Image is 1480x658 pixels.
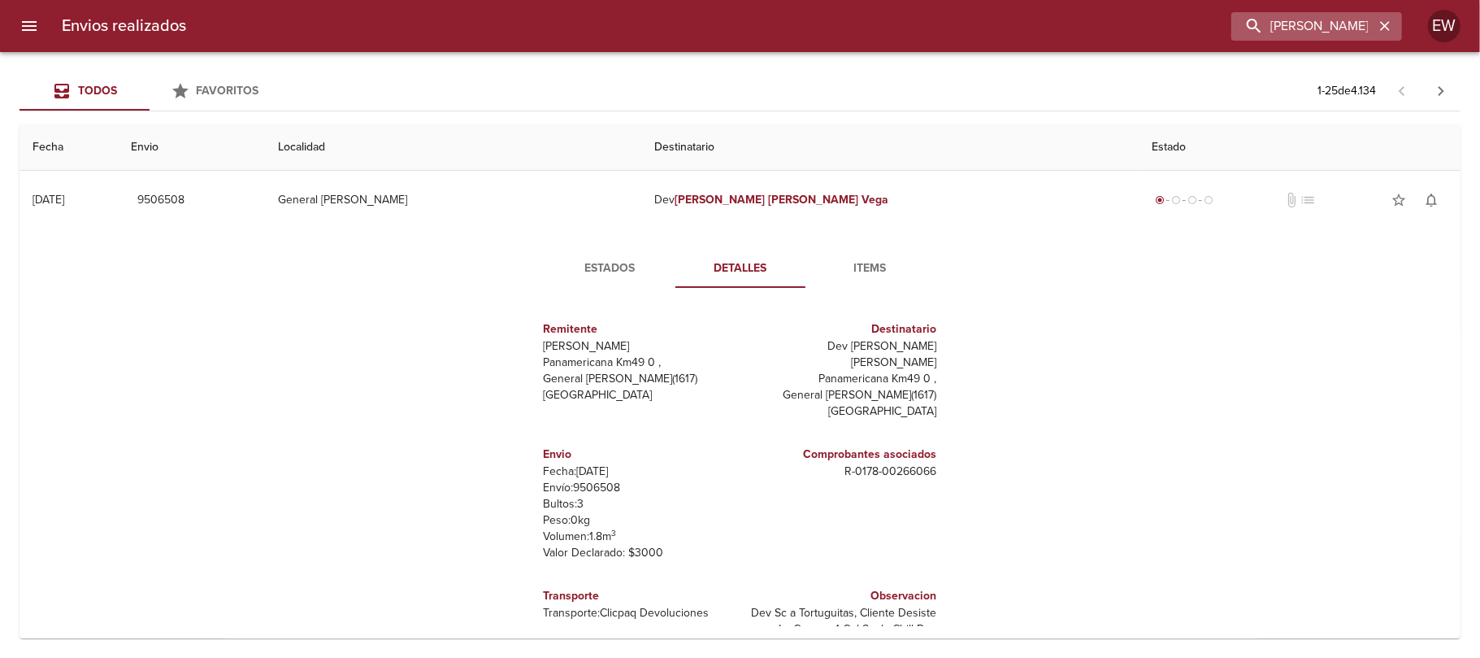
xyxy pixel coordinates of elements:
div: Tabs detalle de guia [545,249,935,288]
span: No tiene documentos adjuntos [1283,192,1300,208]
p: Envío: 9506508 [544,480,734,496]
span: notifications_none [1423,192,1439,208]
p: Peso: 0 kg [544,512,734,529]
span: radio_button_checked [1155,195,1165,205]
span: Estados [555,259,666,279]
span: Pagina siguiente [1421,72,1460,111]
h6: Transporte [544,587,734,605]
span: Items [815,259,926,279]
p: Valor Declarado: $ 3000 [544,545,734,561]
th: Estado [1139,124,1460,171]
h6: Observacion [747,587,937,605]
p: Dev [PERSON_NAME] [PERSON_NAME] [747,338,937,371]
input: buscar [1231,12,1374,41]
p: General [PERSON_NAME] ( 1617 ) [544,371,734,387]
h6: Comprobantes asociados [747,446,937,464]
h6: Destinatario [747,320,937,338]
em: [PERSON_NAME] [768,193,858,207]
span: radio_button_unchecked [1187,195,1197,205]
span: star_border [1391,192,1407,208]
sup: 3 [612,528,617,538]
button: 9506508 [131,185,191,216]
p: Transporte: Clicpaq Devoluciones [544,605,734,621]
span: radio_button_unchecked [1171,195,1181,205]
p: [GEOGRAPHIC_DATA] [544,387,734,403]
button: Activar notificaciones [1415,184,1447,216]
span: No tiene pedido asociado [1300,192,1316,208]
button: menu [10,7,49,46]
p: Fecha: [DATE] [544,464,734,480]
th: Envio [118,124,265,171]
p: R - 0178 - 00266066 [747,464,937,480]
th: Localidad [265,124,641,171]
em: [PERSON_NAME] [675,193,766,207]
p: Bultos: 3 [544,496,734,512]
p: Panamericana Km49 0 , [544,355,734,371]
p: Volumen: 1.8 m [544,529,734,545]
span: Favoritos [197,84,259,98]
td: General [PERSON_NAME] [265,171,641,229]
th: Fecha [20,124,118,171]
td: Dev [642,171,1139,229]
h6: Remitente [544,320,734,338]
div: [DATE] [33,193,64,207]
div: EW [1428,10,1460,42]
span: Detalles [685,259,796,279]
div: Generado [1152,192,1217,208]
h6: Envio [544,446,734,464]
span: Todos [78,84,117,98]
span: radio_button_unchecked [1204,195,1213,205]
h6: Envios realizados [62,13,186,39]
p: Panamericana Km49 0 , [747,371,937,387]
p: [GEOGRAPHIC_DATA] [747,403,937,420]
p: 1 - 25 de 4.134 [1317,83,1376,99]
button: Agregar a favoritos [1382,184,1415,216]
th: Destinatario [642,124,1139,171]
span: Pagina anterior [1382,82,1421,98]
p: General [PERSON_NAME] ( 1617 ) [747,387,937,403]
span: 9506508 [137,190,184,211]
em: Vega [862,193,888,207]
p: [PERSON_NAME] [544,338,734,355]
div: Tabs Envios [20,72,280,111]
